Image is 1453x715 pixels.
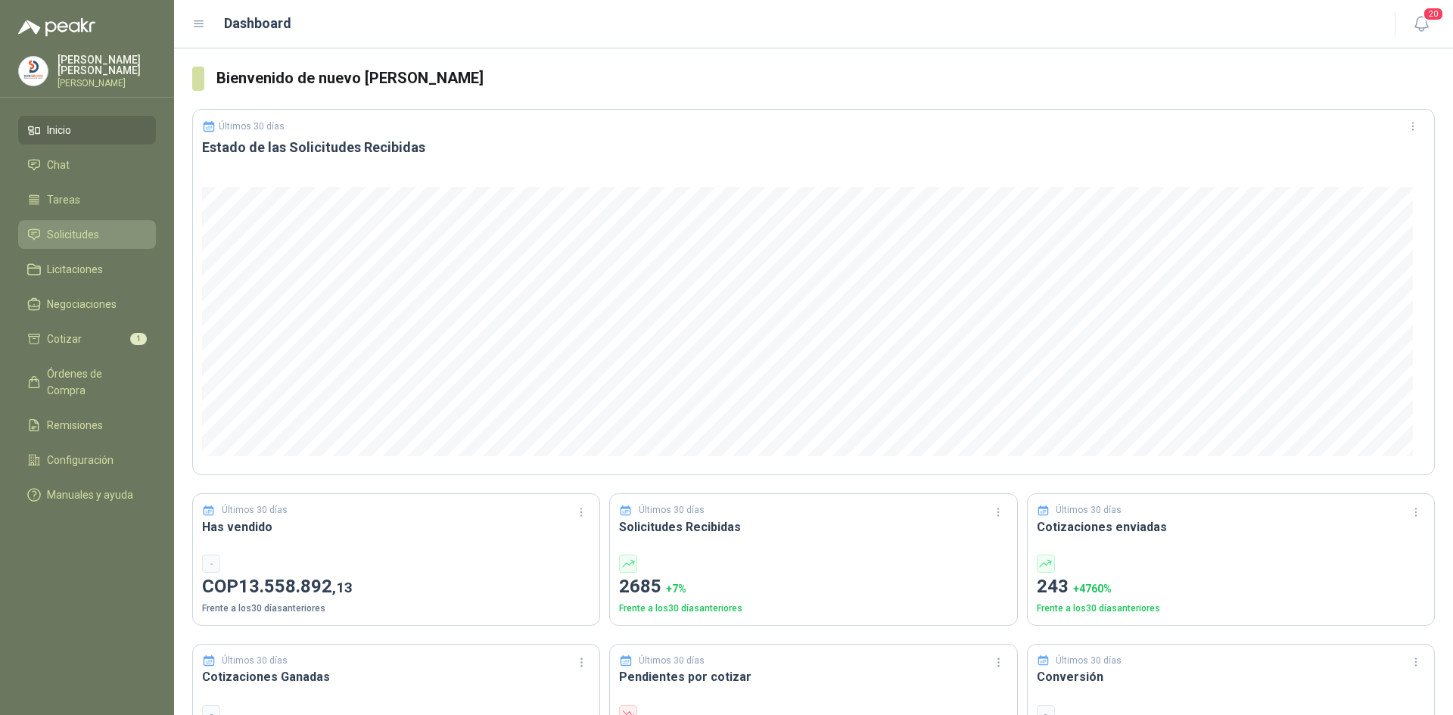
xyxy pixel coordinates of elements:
[1037,667,1425,686] h3: Conversión
[47,226,99,243] span: Solicitudes
[202,518,590,536] h3: Has vendido
[18,480,156,509] a: Manuales y ayuda
[222,503,288,518] p: Últimos 30 días
[1056,503,1122,518] p: Últimos 30 días
[18,325,156,353] a: Cotizar1
[47,331,82,347] span: Cotizar
[19,57,48,85] img: Company Logo
[47,296,117,312] span: Negociaciones
[47,191,80,208] span: Tareas
[619,573,1007,602] p: 2685
[202,667,590,686] h3: Cotizaciones Ganadas
[202,555,220,573] div: -
[1073,583,1112,595] span: + 4760 %
[222,654,288,668] p: Últimos 30 días
[619,667,1007,686] h3: Pendientes por cotizar
[1056,654,1122,668] p: Últimos 30 días
[216,67,1435,90] h3: Bienvenido de nuevo [PERSON_NAME]
[666,583,686,595] span: + 7 %
[219,121,285,132] p: Últimos 30 días
[58,54,156,76] p: [PERSON_NAME] [PERSON_NAME]
[58,79,156,88] p: [PERSON_NAME]
[1037,518,1425,536] h3: Cotizaciones enviadas
[18,116,156,145] a: Inicio
[1037,602,1425,616] p: Frente a los 30 días anteriores
[18,18,95,36] img: Logo peakr
[1037,573,1425,602] p: 243
[47,261,103,278] span: Licitaciones
[619,518,1007,536] h3: Solicitudes Recibidas
[1408,11,1435,38] button: 20
[1423,7,1444,21] span: 20
[47,157,70,173] span: Chat
[619,602,1007,616] p: Frente a los 30 días anteriores
[18,290,156,319] a: Negociaciones
[224,13,291,34] h1: Dashboard
[47,365,142,399] span: Órdenes de Compra
[202,573,590,602] p: COP
[47,417,103,434] span: Remisiones
[639,654,705,668] p: Últimos 30 días
[18,446,156,474] a: Configuración
[332,579,353,596] span: ,13
[18,359,156,405] a: Órdenes de Compra
[47,452,114,468] span: Configuración
[18,411,156,440] a: Remisiones
[18,185,156,214] a: Tareas
[18,255,156,284] a: Licitaciones
[639,503,705,518] p: Últimos 30 días
[202,602,590,616] p: Frente a los 30 días anteriores
[18,151,156,179] a: Chat
[238,576,353,597] span: 13.558.892
[202,138,1425,157] h3: Estado de las Solicitudes Recibidas
[47,487,133,503] span: Manuales y ayuda
[18,220,156,249] a: Solicitudes
[47,122,71,138] span: Inicio
[130,333,147,345] span: 1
